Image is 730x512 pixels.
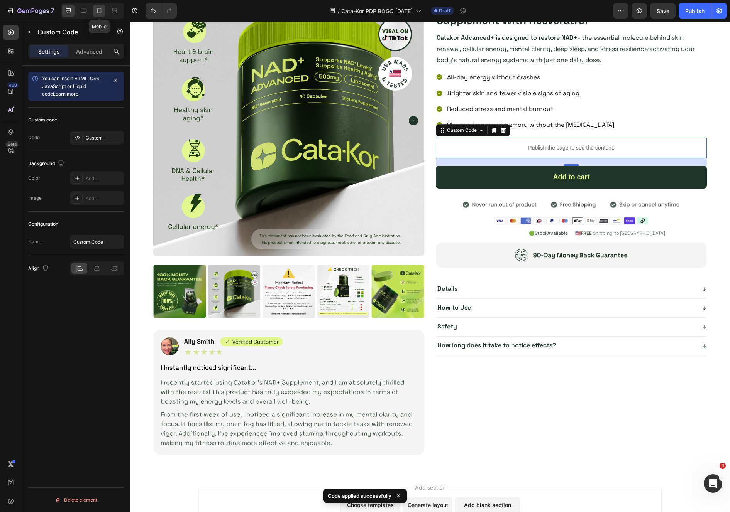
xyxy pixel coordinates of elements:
div: Background [28,158,66,169]
span: Save [657,8,669,14]
strong: Available [417,209,438,215]
button: Save [650,3,676,19]
div: Custom code [28,116,57,123]
span: 🇺🇸 [445,209,451,215]
p: Safety [307,303,327,308]
p: Sharper focus and memory without the [MEDICAL_DATA] [317,99,484,107]
p: Settings [38,47,60,56]
div: Delete element [55,495,97,505]
span: / [338,7,340,15]
p: 7 [51,6,54,15]
p: Details [307,265,327,270]
strong: FREE [451,209,462,215]
div: Choose templates [217,479,264,487]
a: Learn more [53,91,78,97]
strong: Catakor Advanced+ is designed to restore NAD+ [307,12,447,20]
iframe: Intercom live chat [704,474,722,493]
div: Custom [86,135,122,141]
span: then drag & drop elements [328,489,386,496]
p: How to Use [307,284,341,289]
span: Add section [282,462,318,470]
iframe: Design area [130,22,730,512]
span: from URL or image [276,489,318,496]
div: Add to cart [306,144,577,167]
button: 7 [3,3,58,19]
div: Code [28,134,40,141]
img: gempages_575381442574418883-da435f31-47ce-4bdb-8453-827065939ea7.png [333,173,550,192]
span: Cata-Kor PDP BOGO [DATE] [341,7,413,15]
div: Align [28,263,50,274]
div: Name [28,238,41,245]
img: gempages_575381442574418883-deb2e7ec-16aa-4385-94af-1a52962a9e6e.png [23,308,294,433]
div: Add... [86,195,122,202]
p: Custom Code [37,27,103,37]
img: gempages_575381442574418883-947c4640-3863-478a-ad0f-b90b2e1ebd12.png [364,195,518,203]
div: Generate layout [278,479,318,487]
p: Brighter skin and fewer visible signs of aging [317,68,484,75]
div: Color [28,175,40,182]
div: Add... [86,175,122,182]
div: Add blank section [334,479,381,487]
span: You can insert HTML, CSS, JavaScript or Liquid code [42,76,101,97]
button: Publish [679,3,711,19]
p: How long does it take to notice effects? [307,322,426,327]
span: Draft [439,7,451,14]
span: - the essential molecule behind skin renewal, cellular energy, mental clarity, deep sleep, and st... [307,12,565,42]
p: Publish the page to see the content. [306,122,577,130]
div: Publish [685,7,705,15]
p: All-day energy without crashes [317,52,484,59]
p: Advanced [76,47,102,56]
div: Image [28,195,42,202]
div: Beta [6,141,19,147]
span: 3 [720,463,726,469]
span: inspired by CRO experts [213,489,266,496]
button: Delete element [28,494,124,506]
span: 🟢 [399,209,405,215]
div: Configuration [28,221,58,227]
p: Code applied successfully [328,492,391,500]
div: Custom Code [315,105,348,112]
span: Stock [405,209,438,215]
p: Reduced stress and mental burnout [317,84,484,91]
div: Undo/Redo [146,3,177,19]
div: 450 [7,82,19,88]
span: Shipping to [GEOGRAPHIC_DATA] [463,209,535,215]
img: gempages_575381442574418883-0983e81c-3ba3-413c-a8e5-b498073ef198.png [306,221,577,246]
button: Carousel Next Arrow [279,94,288,104]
